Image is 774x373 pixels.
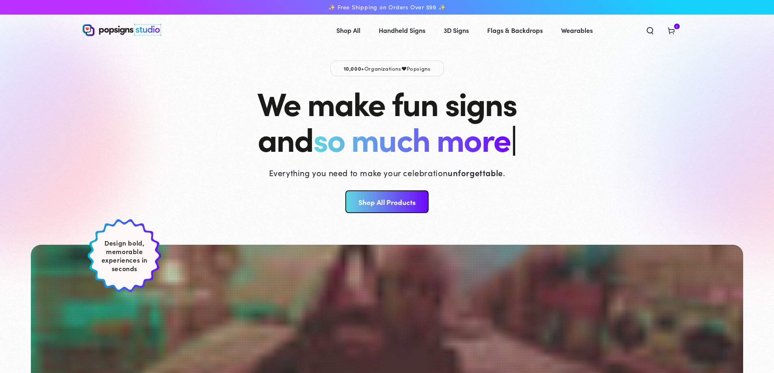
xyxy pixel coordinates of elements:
a: Wearables [555,19,599,41]
a: Flags & Backdrops [481,19,549,41]
a: Shop All [330,19,366,41]
span: | [510,115,516,161]
a: Handheld Signs [373,19,431,41]
span: ✨ Free Shipping on Orders Over $99 ✨ [328,4,445,11]
span: Handheld Signs [379,24,425,36]
a: 3D Signs [438,19,475,41]
h1: We make fun signs and [257,84,516,156]
span: Shop All [336,24,360,36]
span: 10,000+ [344,65,364,72]
a: Shop All Products [345,190,429,213]
span: 1 [676,24,678,29]
strong: unforgettable [448,167,503,178]
p: Everything you need to make your celebration . [269,167,505,178]
summary: Search our site [640,21,661,39]
span: Flags & Backdrops [487,24,543,36]
p: Organizations Popsigns [330,60,444,76]
span: Wearables [561,24,593,36]
img: Popsigns Studio [82,24,161,36]
span: 3D Signs [444,24,469,36]
span: so much more [313,115,510,160]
